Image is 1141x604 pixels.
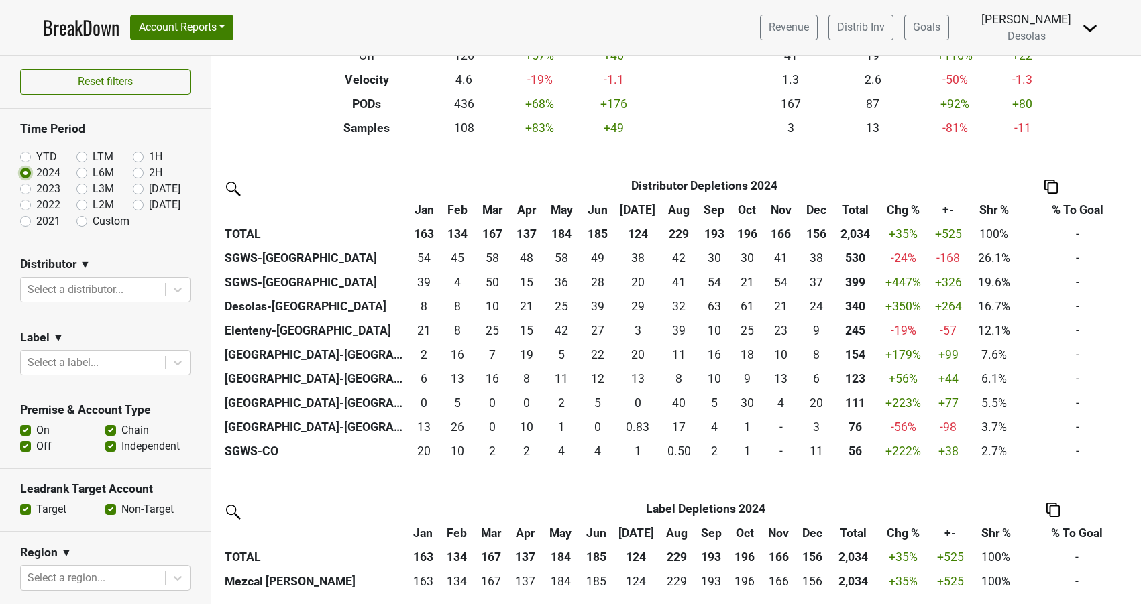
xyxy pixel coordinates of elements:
[93,181,114,197] label: L3M
[836,298,874,315] div: 340
[36,197,60,213] label: 2022
[36,422,50,438] label: On
[411,346,438,363] div: 2
[441,294,474,318] td: 8.25
[221,177,243,198] img: filter
[735,298,759,315] div: 61
[766,298,796,315] div: 21
[932,298,965,315] div: +264
[731,246,763,270] td: 30.334
[968,270,1020,294] td: 19.6%
[731,198,763,222] th: Oct: activate to sort column ascending
[968,222,1020,246] td: 100%
[1020,246,1135,270] td: -
[474,222,510,246] th: 167
[761,521,796,545] th: Nov: activate to sort column ascending
[407,198,441,222] th: Jan: activate to sort column ascending
[968,294,1020,318] td: 16.7%
[36,501,66,518] label: Target
[411,249,438,267] div: 54
[20,330,50,345] h3: Label
[474,343,510,367] td: 7
[833,318,877,343] th: 245.170
[513,298,539,315] div: 21
[581,246,614,270] td: 49.166
[904,15,949,40] a: Goals
[836,249,874,267] div: 530
[441,367,474,391] td: 12.5
[694,521,728,545] th: Sep: activate to sort column ascending
[614,222,661,246] th: 124
[799,367,833,391] td: 6.17
[221,367,407,391] th: [GEOGRAPHIC_DATA]-[GEOGRAPHIC_DATA]
[968,246,1020,270] td: 26.1%
[614,294,661,318] td: 28.67
[1020,343,1135,367] td: -
[932,322,965,339] div: -57
[833,222,877,246] th: 2,034
[968,198,1020,222] th: Shr %: activate to sort column ascending
[581,116,646,140] td: +49
[543,246,581,270] td: 57.833
[833,294,877,318] th: 340.162
[36,181,60,197] label: 2023
[581,294,614,318] td: 38.839
[20,69,191,95] button: Reset filters
[1020,521,1134,545] th: % To Goal: activate to sort column ascending
[697,318,731,343] td: 10
[749,68,832,92] td: 1.3
[1020,222,1135,246] td: -
[513,274,539,291] div: 15
[121,438,180,455] label: Independent
[731,270,763,294] td: 21
[1020,294,1135,318] td: -
[1046,503,1060,517] img: Copy to clipboard
[877,343,929,367] td: +179 %
[36,213,60,229] label: 2021
[735,274,759,291] div: 21
[407,294,441,318] td: 8.082
[441,174,968,198] th: Distributor Depletions 2024
[799,198,833,222] th: Dec: activate to sort column ascending
[444,346,471,363] div: 16
[763,246,799,270] td: 41.333
[221,222,407,246] th: TOTAL
[833,198,877,222] th: Total: activate to sort column ascending
[613,521,659,545] th: Jul: activate to sort column ascending
[474,198,510,222] th: Mar: activate to sort column ascending
[474,521,508,545] th: Mar: activate to sort column ascending
[968,367,1020,391] td: 6.1%
[802,249,830,267] div: 38
[510,343,542,367] td: 19
[728,521,761,545] th: Oct: activate to sort column ascending
[1020,318,1135,343] td: -
[543,318,581,343] td: 41.67
[542,521,580,545] th: May: activate to sort column ascending
[799,294,833,318] td: 23.501
[513,249,539,267] div: 48
[543,367,581,391] td: 11.33
[828,15,893,40] a: Distrib Inv
[441,198,474,222] th: Feb: activate to sort column ascending
[20,122,191,136] h3: Time Period
[508,521,542,545] th: Apr: activate to sort column ascending
[474,246,510,270] td: 57.5
[513,346,539,363] div: 19
[664,274,694,291] div: 41
[731,294,763,318] td: 60.669
[877,367,929,391] td: +56 %
[664,298,694,315] div: 32
[972,521,1020,545] th: Shr %: activate to sort column ascending
[304,116,429,140] th: Samples
[697,294,731,318] td: 63.335
[914,92,997,116] td: +92 %
[221,246,407,270] th: SGWS-[GEOGRAPHIC_DATA]
[802,322,830,339] div: 9
[510,367,542,391] td: 7.85
[221,270,407,294] th: SGWS-[GEOGRAPHIC_DATA]
[545,249,577,267] div: 58
[545,322,577,339] div: 42
[700,322,728,339] div: 10
[614,367,661,391] td: 12.83
[149,165,162,181] label: 2H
